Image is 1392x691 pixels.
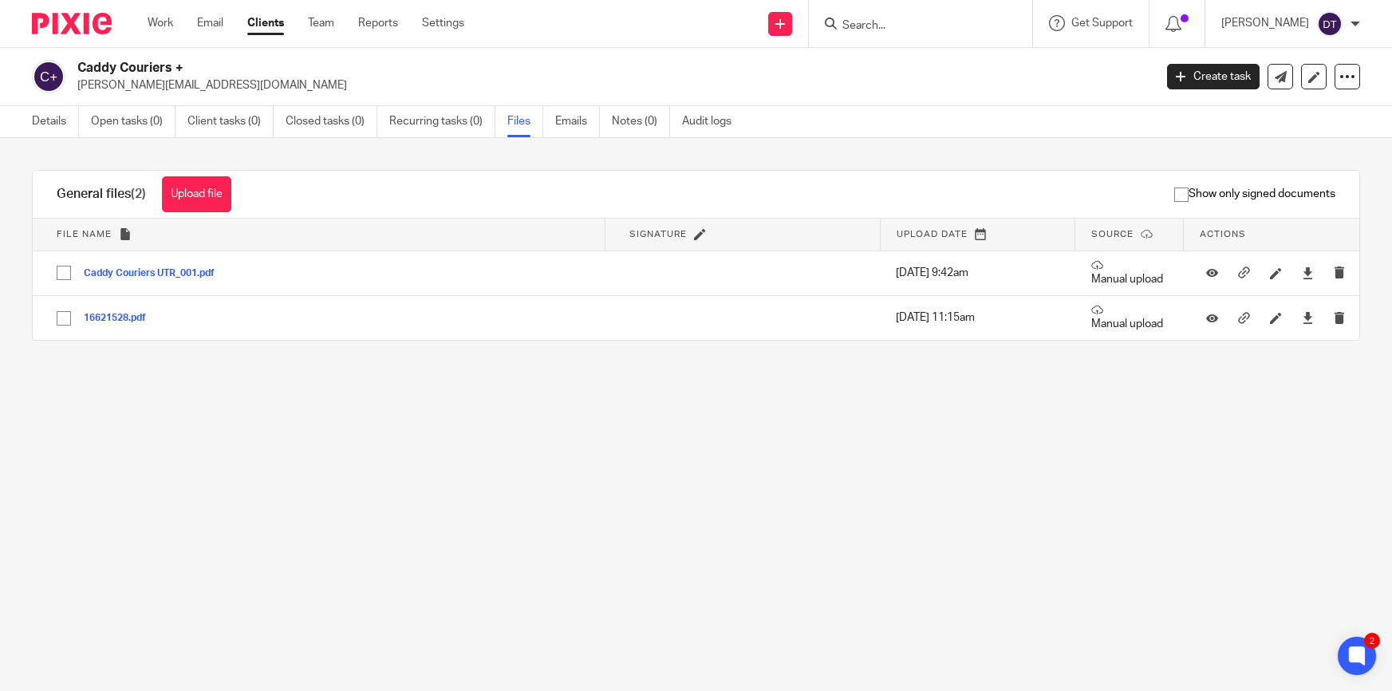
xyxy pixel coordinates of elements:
h1: General files [57,186,146,203]
button: 16621528.pdf [84,313,158,324]
span: Get Support [1071,18,1133,29]
a: Open tasks (0) [91,106,175,137]
p: Manual upload [1091,304,1168,332]
input: Search [841,19,984,34]
a: Email [197,15,223,31]
a: Settings [422,15,464,31]
img: Pixie [32,13,112,34]
a: Files [507,106,543,137]
button: Upload file [162,176,231,212]
span: (2) [131,188,146,200]
a: Work [148,15,173,31]
p: [PERSON_NAME] [1221,15,1309,31]
span: Show only signed documents [1174,186,1335,202]
a: Notes (0) [612,106,670,137]
a: Download [1302,265,1314,281]
a: Closed tasks (0) [286,106,377,137]
span: Actions [1200,230,1246,239]
input: Select [49,258,79,288]
a: Audit logs [682,106,743,137]
a: Details [32,106,79,137]
span: Upload date [897,230,968,239]
div: 2 [1364,633,1380,649]
a: Client tasks (0) [187,106,274,137]
p: [PERSON_NAME][EMAIL_ADDRESS][DOMAIN_NAME] [77,77,1143,93]
span: Source [1091,230,1134,239]
p: Manual upload [1091,259,1168,287]
a: Download [1302,310,1314,326]
a: Emails [555,106,600,137]
a: Reports [358,15,398,31]
p: [DATE] 11:15am [896,310,1059,326]
a: Recurring tasks (0) [389,106,495,137]
a: Team [308,15,334,31]
img: svg%3E [1317,11,1343,37]
h2: Caddy Couriers + [77,60,930,77]
span: Signature [629,230,687,239]
a: Clients [247,15,284,31]
input: Select [49,303,79,334]
button: Caddy Couriers UTR_001.pdf [84,268,227,279]
a: Create task [1167,64,1260,89]
p: [DATE] 9:42am [896,265,1059,281]
img: svg%3E [32,60,65,93]
span: File name [57,230,112,239]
